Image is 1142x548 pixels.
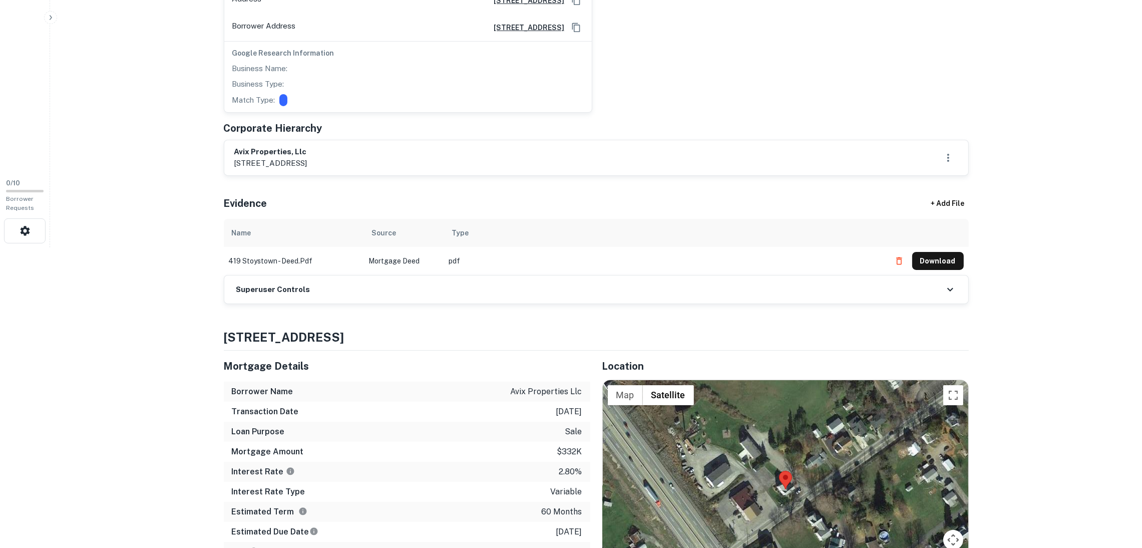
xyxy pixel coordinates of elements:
[643,385,694,405] button: Show satellite imagery
[232,20,296,35] p: Borrower Address
[232,227,251,239] div: Name
[6,179,20,187] span: 0 / 10
[569,20,584,35] button: Copy Address
[486,22,565,33] a: [STREET_ADDRESS]
[565,426,582,438] p: sale
[444,247,885,275] td: pdf
[913,195,983,213] div: + Add File
[309,527,318,536] svg: Estimate is based on a standard schedule for this type of loan.
[444,219,885,247] th: Type
[234,157,307,169] p: [STREET_ADDRESS]
[232,48,584,59] h6: Google Research Information
[232,446,304,458] h6: Mortgage Amount
[232,486,305,498] h6: Interest Rate Type
[232,406,299,418] h6: Transaction Date
[224,121,322,136] h5: Corporate Hierarchy
[232,386,293,398] h6: Borrower Name
[542,506,582,518] p: 60 months
[232,426,285,438] h6: Loan Purpose
[452,227,469,239] div: Type
[232,506,307,518] h6: Estimated Term
[943,385,963,405] button: Toggle fullscreen view
[234,146,307,158] h6: avix properties, llc
[551,486,582,498] p: variable
[602,359,969,374] h5: Location
[364,219,444,247] th: Source
[556,406,582,418] p: [DATE]
[298,507,307,516] svg: Term is based on a standard schedule for this type of loan.
[364,247,444,275] td: Mortgage Deed
[224,328,969,346] h4: [STREET_ADDRESS]
[559,466,582,478] p: 2.80%
[236,284,310,296] h6: Superuser Controls
[511,386,582,398] p: avix properties llc
[372,227,397,239] div: Source
[6,195,34,211] span: Borrower Requests
[224,247,364,275] td: 419 stoystown - deed.pdf
[224,219,969,275] div: scrollable content
[1092,468,1142,516] iframe: Chat Widget
[224,219,364,247] th: Name
[556,526,582,538] p: [DATE]
[286,467,295,476] svg: The interest rates displayed on the website are for informational purposes only and may be report...
[608,385,643,405] button: Show street map
[890,253,908,269] button: Delete file
[232,466,295,478] h6: Interest Rate
[224,196,267,211] h5: Evidence
[557,446,582,458] p: $332k
[232,78,284,90] p: Business Type:
[912,252,964,270] button: Download
[232,526,318,538] h6: Estimated Due Date
[232,63,288,75] p: Business Name:
[232,94,275,106] p: Match Type:
[224,359,590,374] h5: Mortgage Details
